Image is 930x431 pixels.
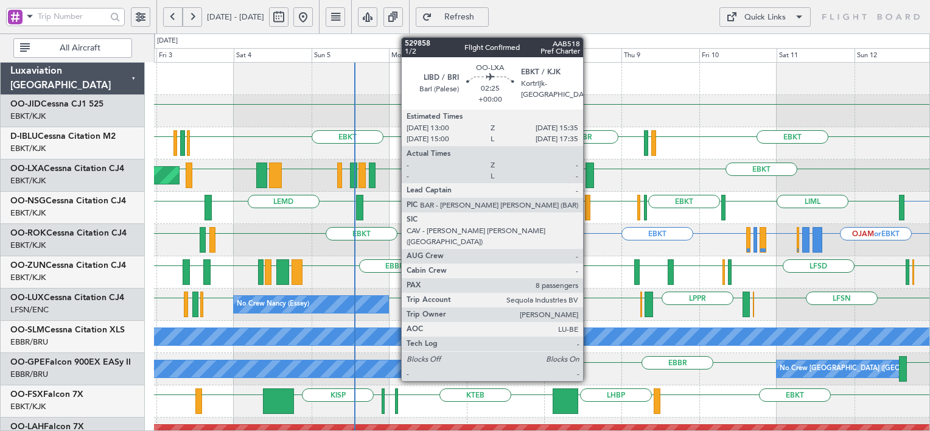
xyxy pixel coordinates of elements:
[10,272,46,283] a: EBKT/KJK
[10,208,46,219] a: EBKT/KJK
[467,48,544,63] div: Tue 7
[389,48,466,63] div: Mon 6
[10,132,38,141] span: D-IBLU
[621,48,699,63] div: Thu 9
[156,48,234,63] div: Fri 3
[10,358,131,366] a: OO-GPEFalcon 900EX EASy II
[10,337,48,348] a: EBBR/BRU
[312,48,389,63] div: Sun 5
[237,295,309,314] div: No Crew Nancy (Essey)
[10,100,41,108] span: OO-JID
[207,12,264,23] span: [DATE] - [DATE]
[777,48,854,63] div: Sat 11
[10,229,127,237] a: OO-ROKCessna Citation CJ4
[10,100,103,108] a: OO-JIDCessna CJ1 525
[234,48,311,63] div: Sat 4
[10,422,44,431] span: OO-LAH
[10,175,46,186] a: EBKT/KJK
[10,197,46,205] span: OO-NSG
[10,143,46,154] a: EBKT/KJK
[10,390,83,399] a: OO-FSXFalcon 7X
[544,48,621,63] div: Wed 8
[10,369,48,380] a: EBBR/BRU
[418,166,560,184] div: Planned Maint Kortrijk-[GEOGRAPHIC_DATA]
[10,390,43,399] span: OO-FSX
[10,293,124,302] a: OO-LUXCessna Citation CJ4
[744,12,786,24] div: Quick Links
[32,44,128,52] span: All Aircraft
[719,7,811,27] button: Quick Links
[10,111,46,122] a: EBKT/KJK
[13,38,132,58] button: All Aircraft
[10,326,44,334] span: OO-SLM
[699,48,777,63] div: Fri 10
[10,401,46,412] a: EBKT/KJK
[10,240,46,251] a: EBKT/KJK
[10,293,44,302] span: OO-LUX
[10,304,49,315] a: LFSN/ENC
[10,326,125,334] a: OO-SLMCessna Citation XLS
[38,7,107,26] input: Trip Number
[10,164,124,173] a: OO-LXACessna Citation CJ4
[416,7,489,27] button: Refresh
[10,358,45,366] span: OO-GPE
[435,13,484,21] span: Refresh
[10,229,46,237] span: OO-ROK
[157,36,178,46] div: [DATE]
[10,261,46,270] span: OO-ZUN
[10,197,126,205] a: OO-NSGCessna Citation CJ4
[10,132,116,141] a: D-IBLUCessna Citation M2
[10,164,44,173] span: OO-LXA
[10,261,126,270] a: OO-ZUNCessna Citation CJ4
[10,422,84,431] a: OO-LAHFalcon 7X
